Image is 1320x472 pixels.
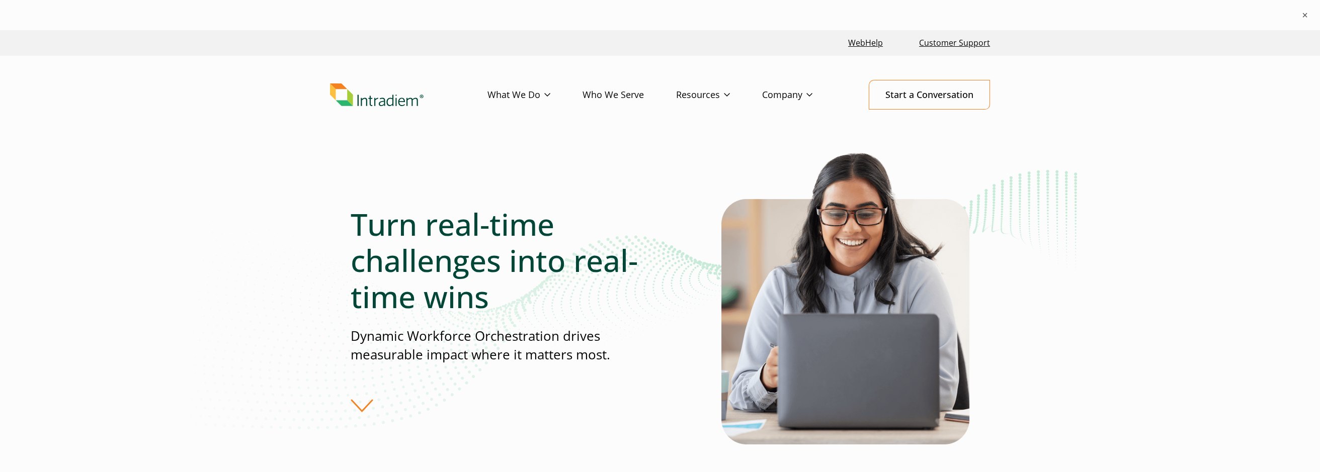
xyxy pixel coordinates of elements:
[487,80,583,110] a: What We Do
[330,83,487,107] a: Link to homepage of Intradiem
[1300,10,1310,20] button: ×
[330,83,424,107] img: Intradiem
[676,80,762,110] a: Resources
[915,32,994,54] a: Customer Support
[583,80,676,110] a: Who We Serve
[721,150,969,444] img: Solutions for Contact Center Teams
[844,32,887,54] a: Link opens in a new window
[762,80,845,110] a: Company
[351,327,659,364] p: Dynamic Workforce Orchestration drives measurable impact where it matters most.
[351,206,659,315] h1: Turn real-time challenges into real-time wins
[869,80,990,110] a: Start a Conversation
